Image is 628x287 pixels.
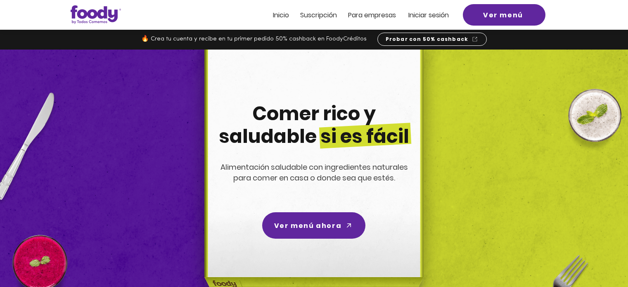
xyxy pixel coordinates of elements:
img: left-dish-compress.png [71,67,277,274]
a: Inicio [273,12,289,19]
span: 🔥 Crea tu cuenta y recibe en tu primer pedido 50% cashback en FoodyCréditos [141,36,367,42]
a: Probar con 50% cashback [377,33,487,46]
img: Logo_Foody V2.0.0 (3).png [71,5,121,24]
span: Ver menú ahora [274,221,341,231]
span: Alimentación saludable con ingredientes naturales para comer en casa o donde sea que estés. [220,162,408,183]
a: Iniciar sesión [408,12,449,19]
a: Para empresas [348,12,396,19]
span: Suscripción [300,10,337,20]
span: ra empresas [356,10,396,20]
span: Inicio [273,10,289,20]
a: Ver menú ahora [262,212,365,239]
span: Comer rico y saludable si es fácil [219,100,409,149]
a: Suscripción [300,12,337,19]
span: Pa [348,10,356,20]
span: Probar con 50% cashback [386,36,469,43]
a: Ver menú [463,4,545,26]
span: Ver menú [483,10,523,20]
span: Iniciar sesión [408,10,449,20]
